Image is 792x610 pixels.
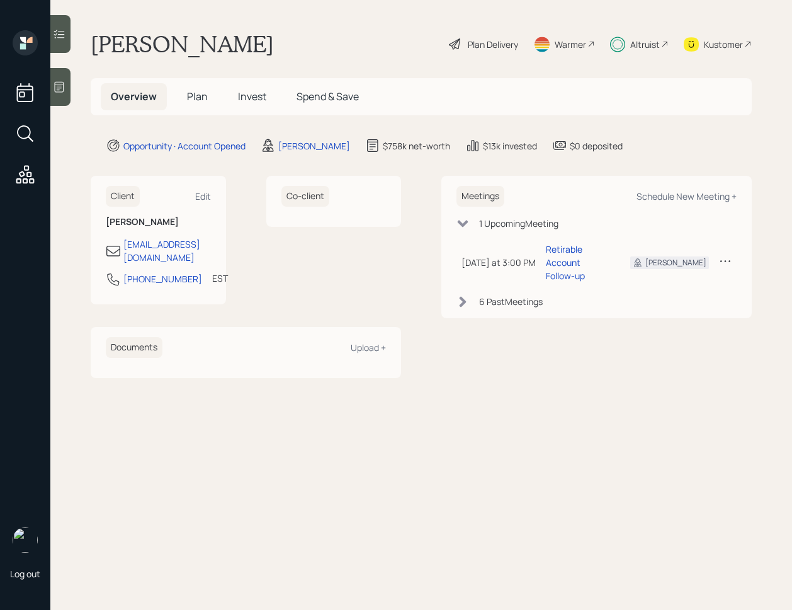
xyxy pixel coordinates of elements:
div: Schedule New Meeting + [636,190,737,202]
div: Edit [195,190,211,202]
div: Warmer [555,38,586,51]
div: [EMAIL_ADDRESS][DOMAIN_NAME] [123,238,211,264]
div: 6 Past Meeting s [479,295,543,308]
div: [PERSON_NAME] [278,139,350,152]
div: [PERSON_NAME] [645,257,706,268]
div: $758k net-worth [383,139,450,152]
h6: [PERSON_NAME] [106,217,211,227]
div: Log out [10,568,40,580]
h6: Co-client [281,186,329,207]
span: Invest [238,89,266,103]
div: Plan Delivery [468,38,518,51]
h6: Documents [106,337,162,358]
span: Overview [111,89,157,103]
div: Opportunity · Account Opened [123,139,246,152]
div: $0 deposited [570,139,623,152]
div: Upload + [351,342,386,354]
div: [PHONE_NUMBER] [123,272,202,285]
h6: Meetings [456,186,504,207]
h6: Client [106,186,140,207]
div: EST [212,272,228,285]
div: Altruist [630,38,660,51]
h1: [PERSON_NAME] [91,30,274,58]
div: Kustomer [704,38,743,51]
span: Plan [187,89,208,103]
div: [DATE] at 3:00 PM [461,256,536,269]
span: Spend & Save [297,89,359,103]
img: retirable_logo.png [13,527,38,553]
div: $13k invested [483,139,537,152]
div: 1 Upcoming Meeting [479,217,558,230]
div: Retirable Account Follow-up [546,243,610,282]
